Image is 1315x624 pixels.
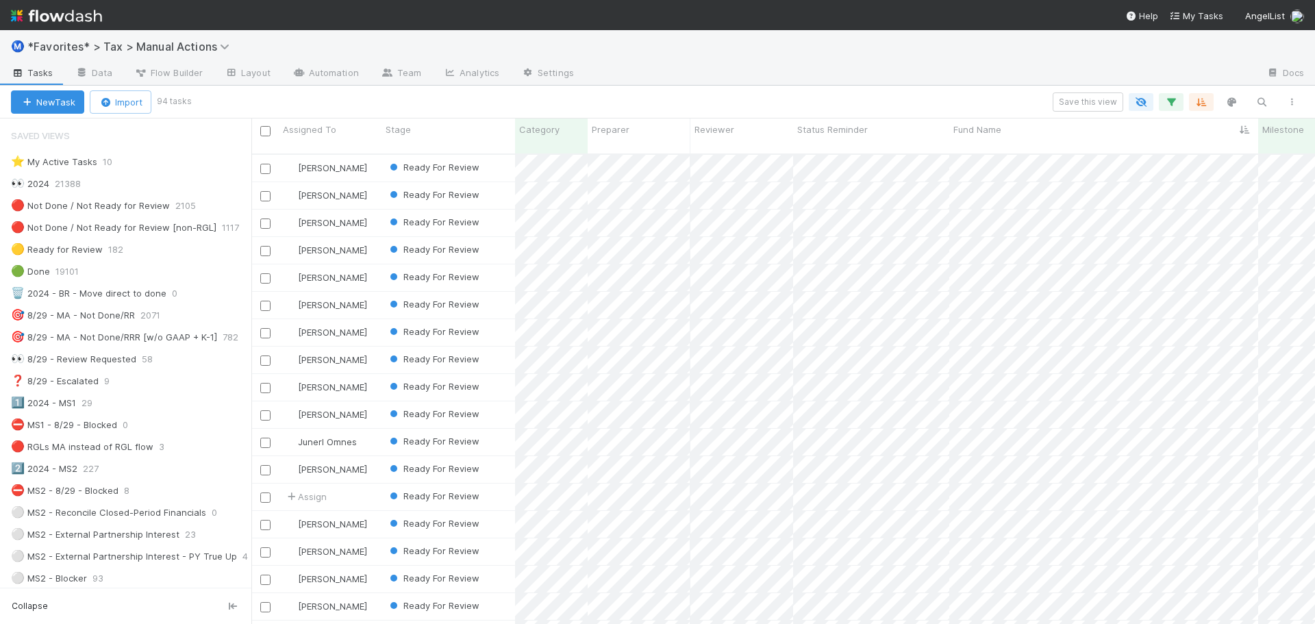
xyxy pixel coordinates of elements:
[11,375,25,386] span: ❓
[11,90,84,114] button: NewTask
[432,63,510,85] a: Analytics
[298,464,367,475] span: [PERSON_NAME]
[284,216,367,229] div: [PERSON_NAME]
[285,162,296,173] img: avatar_e41e7ae5-e7d9-4d8d-9f56-31b0d7a2f4fd.png
[11,221,25,233] span: 🔴
[11,570,87,587] div: MS2 - Blocker
[212,504,231,521] span: 0
[285,382,296,392] img: avatar_e41e7ae5-e7d9-4d8d-9f56-31b0d7a2f4fd.png
[11,40,25,52] span: Ⓜ️
[298,409,367,420] span: [PERSON_NAME]
[157,95,192,108] small: 94 tasks
[11,353,25,364] span: 👀
[284,462,367,476] div: [PERSON_NAME]
[260,126,271,136] input: Toggle All Rows Selected
[134,66,203,79] span: Flow Builder
[387,160,479,174] div: Ready For Review
[284,517,367,531] div: [PERSON_NAME]
[11,506,25,518] span: ⚪
[285,409,296,420] img: avatar_e41e7ae5-e7d9-4d8d-9f56-31b0d7a2f4fd.png
[12,600,48,612] span: Collapse
[387,189,479,200] span: Ready For Review
[387,545,479,556] span: Ready For Review
[11,122,70,149] span: Saved Views
[370,63,432,85] a: Team
[298,299,367,310] span: [PERSON_NAME]
[11,153,97,171] div: My Active Tasks
[284,490,327,503] span: Assign
[11,550,25,562] span: ⚪
[387,215,479,229] div: Ready For Review
[11,548,237,565] div: MS2 - External Partnership Interest - PY True Up
[387,188,479,201] div: Ready For Review
[159,438,178,455] span: 3
[103,153,126,171] span: 10
[222,219,253,236] span: 1117
[1262,123,1304,136] span: Milestone
[11,4,102,27] img: logo-inverted-e16ddd16eac7371096b0.svg
[260,520,271,530] input: Toggle Row Selected
[284,435,357,449] div: Junerl Omnes
[284,243,367,257] div: [PERSON_NAME]
[260,355,271,366] input: Toggle Row Selected
[11,416,117,434] div: MS1 - 8/29 - Blocked
[260,492,271,503] input: Toggle Row Selected
[92,570,117,587] span: 93
[387,326,479,337] span: Ready For Review
[298,190,367,201] span: [PERSON_NAME]
[260,219,271,229] input: Toggle Row Selected
[1169,9,1223,23] a: My Tasks
[285,601,296,612] img: avatar_d45d11ee-0024-4901-936f-9df0a9cc3b4e.png
[387,544,479,558] div: Ready For Review
[298,272,367,283] span: [PERSON_NAME]
[387,216,479,227] span: Ready For Review
[11,351,136,368] div: 8/29 - Review Requested
[11,199,25,211] span: 🔴
[387,408,479,419] span: Ready For Review
[285,519,296,529] img: avatar_d45d11ee-0024-4901-936f-9df0a9cc3b4e.png
[284,298,367,312] div: [PERSON_NAME]
[285,546,296,557] img: avatar_d45d11ee-0024-4901-936f-9df0a9cc3b4e.png
[298,354,367,365] span: [PERSON_NAME]
[592,123,629,136] span: Preparer
[285,464,296,475] img: avatar_c8e523dd-415a-4cf0-87a3-4b787501e7b6.png
[11,307,135,324] div: 8/29 - MA - Not Done/RR
[298,573,367,584] span: [PERSON_NAME]
[260,602,271,612] input: Toggle Row Selected
[281,63,370,85] a: Automation
[11,285,166,302] div: 2024 - BR - Move direct to done
[11,175,49,192] div: 2024
[260,164,271,174] input: Toggle Row Selected
[285,190,296,201] img: avatar_e41e7ae5-e7d9-4d8d-9f56-31b0d7a2f4fd.png
[387,271,479,282] span: Ready For Review
[82,395,106,412] span: 29
[284,380,367,394] div: [PERSON_NAME]
[11,440,25,452] span: 🔴
[27,40,236,53] span: *Favorites* > Tax > Manual Actions
[90,90,151,114] button: Import
[123,416,142,434] span: 0
[175,197,210,214] span: 2105
[11,155,25,167] span: ⭐
[298,162,367,173] span: [PERSON_NAME]
[140,307,174,324] span: 2071
[1245,10,1285,21] span: AngelList
[285,327,296,338] img: avatar_e41e7ae5-e7d9-4d8d-9f56-31b0d7a2f4fd.png
[64,63,123,85] a: Data
[694,123,734,136] span: Reviewer
[386,123,411,136] span: Stage
[298,546,367,557] span: [PERSON_NAME]
[284,271,367,284] div: [PERSON_NAME]
[260,273,271,284] input: Toggle Row Selected
[285,217,296,228] img: avatar_e41e7ae5-e7d9-4d8d-9f56-31b0d7a2f4fd.png
[123,63,214,85] a: Flow Builder
[387,242,479,256] div: Ready For Review
[11,219,216,236] div: Not Done / Not Ready for Review [non-RGL]
[260,410,271,421] input: Toggle Row Selected
[284,545,367,558] div: [PERSON_NAME]
[283,123,336,136] span: Assigned To
[11,329,217,346] div: 8/29 - MA - Not Done/RRR [w/o GAAP + K-1]
[260,465,271,475] input: Toggle Row Selected
[285,436,296,447] img: avatar_de77a991-7322-4664-a63d-98ba485ee9e0.png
